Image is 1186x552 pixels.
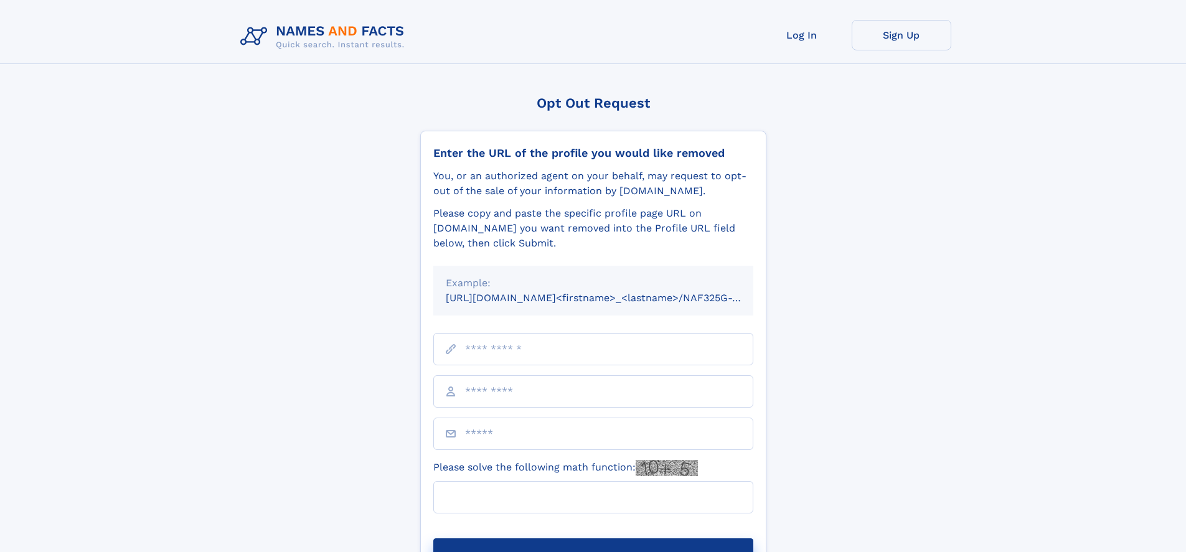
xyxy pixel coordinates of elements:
[420,95,766,111] div: Opt Out Request
[446,292,777,304] small: [URL][DOMAIN_NAME]<firstname>_<lastname>/NAF325G-xxxxxxxx
[433,460,698,476] label: Please solve the following math function:
[235,20,415,54] img: Logo Names and Facts
[446,276,741,291] div: Example:
[433,206,753,251] div: Please copy and paste the specific profile page URL on [DOMAIN_NAME] you want removed into the Pr...
[433,169,753,199] div: You, or an authorized agent on your behalf, may request to opt-out of the sale of your informatio...
[852,20,951,50] a: Sign Up
[752,20,852,50] a: Log In
[433,146,753,160] div: Enter the URL of the profile you would like removed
